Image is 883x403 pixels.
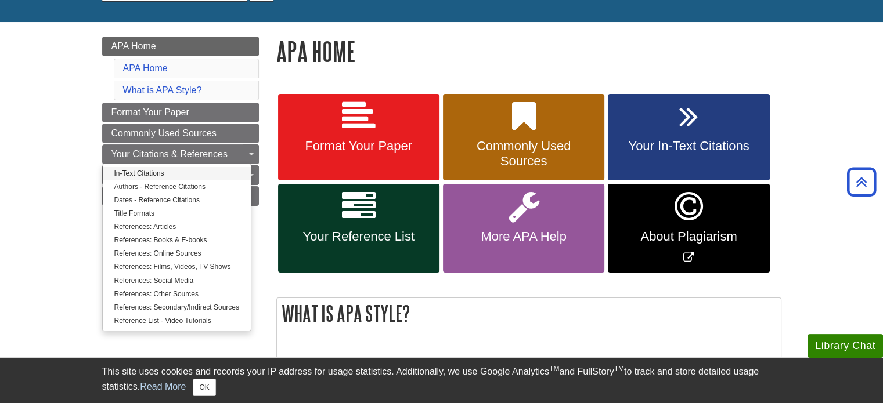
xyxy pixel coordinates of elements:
[443,94,604,181] a: Commonly Used Sources
[808,334,883,358] button: Library Chat
[103,274,251,288] a: References: Social Media
[278,94,439,181] a: Format Your Paper
[111,149,228,159] span: Your Citations & References
[549,365,559,373] sup: TM
[103,314,251,328] a: Reference List - Video Tutorials
[111,107,189,117] span: Format Your Paper
[103,207,251,220] a: Title Formats
[193,379,215,396] button: Close
[443,184,604,273] a: More APA Help
[617,229,761,244] span: About Plagiarism
[276,37,781,66] h1: APA Home
[608,184,769,273] a: Link opens in new window
[103,301,251,314] a: References: Secondary/Indirect Sources
[103,288,251,301] a: References: Other Sources
[287,229,431,244] span: Your Reference List
[103,234,251,247] a: References: Books & E-books
[103,260,251,274] a: References: Films, Videos, TV Shows
[103,194,251,207] a: Dates - Reference Citations
[277,298,781,329] h2: What is APA Style?
[452,139,596,169] span: Commonly Used Sources
[102,37,259,56] a: APA Home
[452,229,596,244] span: More APA Help
[102,365,781,396] div: This site uses cookies and records your IP address for usage statistics. Additionally, we use Goo...
[614,365,624,373] sup: TM
[608,94,769,181] a: Your In-Text Citations
[287,139,431,154] span: Format Your Paper
[617,139,761,154] span: Your In-Text Citations
[111,41,156,51] span: APA Home
[102,37,259,282] div: Guide Page Menu
[123,63,168,73] a: APA Home
[102,103,259,122] a: Format Your Paper
[103,220,251,234] a: References: Articles
[103,247,251,260] a: References: Online Sources
[102,144,259,164] a: Your Citations & References
[102,124,259,143] a: Commonly Used Sources
[111,128,217,138] span: Commonly Used Sources
[140,382,186,391] a: Read More
[103,167,251,180] a: In-Text Citations
[843,174,880,190] a: Back to Top
[278,184,439,273] a: Your Reference List
[103,180,251,194] a: Authors - Reference Citations
[123,85,202,95] a: What is APA Style?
